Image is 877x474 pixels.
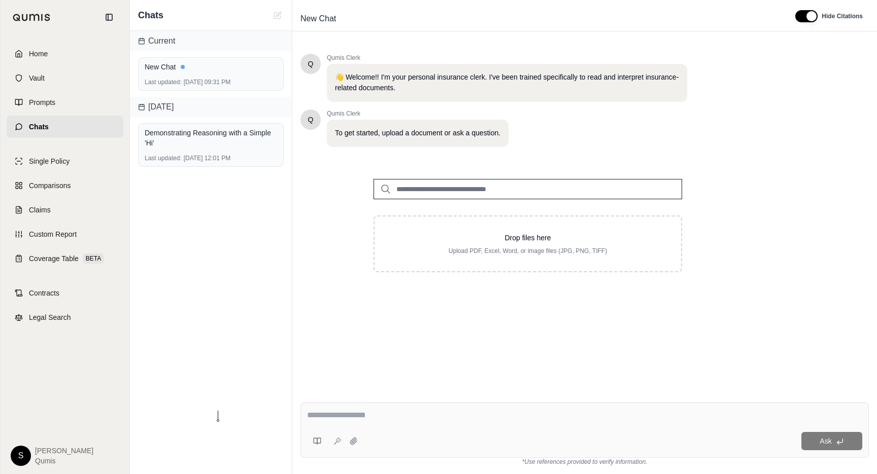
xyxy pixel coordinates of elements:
[296,11,340,27] span: New Chat
[7,43,123,65] a: Home
[327,110,509,118] span: Qumis Clerk
[7,67,123,89] a: Vault
[296,11,783,27] div: Edit Title
[13,14,51,21] img: Qumis Logo
[29,229,77,239] span: Custom Report
[11,446,31,466] div: S
[29,205,51,215] span: Claims
[7,116,123,138] a: Chats
[130,97,292,117] div: [DATE]
[335,128,500,138] p: To get started, upload a document or ask a question.
[822,12,863,20] span: Hide Citations
[391,233,665,243] p: Drop files here
[308,59,314,69] span: Hello
[29,312,71,322] span: Legal Search
[29,122,49,132] span: Chats
[7,282,123,304] a: Contracts
[145,154,277,162] div: [DATE] 12:01 PM
[101,9,117,25] button: Collapse sidebar
[29,49,48,59] span: Home
[35,456,93,466] span: Qumis
[145,62,277,72] div: New Chat
[272,9,284,21] button: New Chat
[7,223,123,245] a: Custom Report
[29,253,79,264] span: Coverage Table
[7,247,123,270] a: Coverage TableBETA
[7,306,123,329] a: Legal Search
[820,437,831,445] span: Ask
[145,78,182,86] span: Last updated:
[145,154,182,162] span: Last updated:
[7,150,123,172] a: Single Policy
[327,54,687,62] span: Qumis Clerk
[35,446,93,456] span: [PERSON_NAME]
[801,432,862,450] button: Ask
[130,31,292,51] div: Current
[29,288,59,298] span: Contracts
[29,73,45,83] span: Vault
[29,156,70,166] span: Single Policy
[335,72,679,93] p: 👋 Welcome!! I'm your personal insurance clerk. I've been trained specifically to read and interpr...
[7,91,123,114] a: Prompts
[7,199,123,221] a: Claims
[145,128,277,148] div: Demonstrating Reasoning with a Simple 'Hi'
[145,78,277,86] div: [DATE] 09:31 PM
[300,458,869,466] div: *Use references provided to verify information.
[83,253,104,264] span: BETA
[29,180,71,191] span: Comparisons
[308,115,314,125] span: Hello
[29,97,55,107] span: Prompts
[391,247,665,255] p: Upload PDF, Excel, Word, or image files (JPG, PNG, TIFF)
[7,174,123,197] a: Comparisons
[138,8,163,22] span: Chats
